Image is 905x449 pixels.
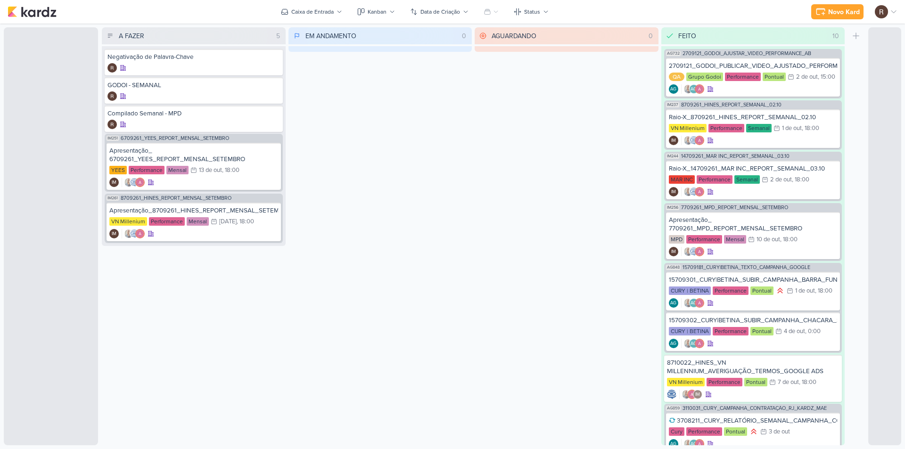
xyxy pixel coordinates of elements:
[135,178,145,187] img: Alessandra Gomes
[121,196,231,201] span: 8709261_HINES_REPORT_MENSAL_SETEMBRO
[667,378,705,386] div: VN Millenium
[683,406,827,411] span: 3110031_CURY_CAMPANHA_CONTRATAÇÃO_RJ_KARDZ_MAE
[681,136,704,145] div: Colaboradores: Iara Santos, Caroline Traven De Andrade, Alessandra Gomes
[135,229,145,238] img: Alessandra Gomes
[666,406,681,411] span: AG859
[199,167,222,173] div: 13 de out
[780,237,798,243] div: , 18:00
[670,342,676,346] p: AG
[272,31,284,41] div: 5
[683,339,693,348] img: Iara Santos
[107,136,119,141] span: IM251
[671,139,676,143] p: IM
[669,327,711,335] div: CURY | BETINA
[683,84,693,94] img: Iara Santos
[697,175,732,184] div: Performance
[112,232,116,237] p: IM
[121,136,229,141] span: 6709261_YEES_REPORT_MENSAL_SETEMBRO
[671,250,676,254] p: IM
[669,73,684,81] div: QA
[683,187,693,196] img: Iara Santos
[681,102,782,107] span: 8709261_HINES_REPORT_SEMANAL_02.10
[109,147,278,163] div: Apresentação_ 6709261_YEES_REPORT_MENSAL_SETEMBRO
[757,237,780,243] div: 10 de out
[681,339,704,348] div: Colaboradores: Iara Santos, Aline Gimenez Graciano, Alessandra Gomes
[689,136,699,145] img: Caroline Traven De Andrade
[683,439,693,449] img: Iara Santos
[130,178,139,187] img: Caroline Traven De Andrade
[875,5,888,18] img: Rafael Dornelles
[746,124,772,132] div: Semanal
[713,327,749,335] div: Performance
[109,217,147,226] div: VN Millenium
[667,359,839,376] div: 8710022_HINES_VN MILLENNIUM_AVERIGUAÇÃO_TERMOS_GOOGLE ADS
[686,427,722,436] div: Performance
[124,229,133,238] img: Iara Santos
[778,379,799,385] div: 7 de out
[130,229,139,238] img: Caroline Traven De Andrade
[112,180,116,185] p: IM
[689,339,699,348] div: Aline Gimenez Graciano
[109,206,278,215] div: Apresentação_8709261_HINES_REPORT_MENSAL_SETEMBRO
[795,288,815,294] div: 1 de out
[769,429,790,435] div: 3 de out
[681,247,704,256] div: Colaboradores: Iara Santos, Caroline Traven De Andrade, Alessandra Gomes
[695,392,700,397] p: IM
[129,166,165,174] div: Performance
[669,439,678,449] div: Aline Gimenez Graciano
[681,298,704,308] div: Colaboradores: Iara Santos, Aline Gimenez Graciano, Alessandra Gomes
[707,378,742,386] div: Performance
[109,178,119,187] div: Criador(a): Isabella Machado Guimarães
[689,298,699,308] div: Aline Gimenez Graciano
[681,84,704,94] div: Colaboradores: Iara Santos, Aline Gimenez Graciano, Alessandra Gomes
[805,328,821,335] div: , 0:00
[708,124,744,132] div: Performance
[669,235,684,244] div: MPD
[107,91,117,101] img: Rafael Dornelles
[687,390,697,399] img: Alessandra Gomes
[669,175,695,184] div: MAR INC
[669,247,678,256] div: Isabella Machado Guimarães
[815,288,832,294] div: , 18:00
[829,31,843,41] div: 10
[691,342,697,346] p: AG
[811,4,864,19] button: Novo Kard
[686,235,722,244] div: Performance
[695,84,704,94] img: Alessandra Gomes
[725,73,761,81] div: Performance
[683,136,693,145] img: Iara Santos
[666,154,679,159] span: IM244
[666,205,679,210] span: IM256
[686,73,723,81] div: Grupo Godoi
[784,328,805,335] div: 4 de out
[670,87,676,92] p: AG
[219,219,237,225] div: [DATE]
[695,439,704,449] img: Alessandra Gomes
[669,164,838,173] div: Raio-X_14709261_MAR INC_REPORT_SEMANAL_03.10
[107,63,117,73] img: Rafael Dornelles
[669,136,678,145] div: Criador(a): Isabella Machado Guimarães
[666,102,679,107] span: IM237
[799,379,816,385] div: , 18:00
[683,265,810,270] span: 15709181_CURY|BETINA_TEXTO_CAMPANHA_GOOGLE
[681,439,704,449] div: Colaboradores: Iara Santos, Aline Gimenez Graciano, Alessandra Gomes
[669,247,678,256] div: Criador(a): Isabella Machado Guimarães
[107,120,117,129] div: Criador(a): Rafael Dornelles
[713,286,749,295] div: Performance
[669,62,838,70] div: 2709121_GODOI_PUBLICAR_VIDEO_AJUSTADO_PERFORMANCE_AB
[109,178,119,187] div: Isabella Machado Guimarães
[107,53,280,61] div: Negativação de Palavra-Chave
[109,229,119,238] div: Isabella Machado Guimarães
[107,196,119,201] span: IM261
[107,120,117,129] img: Rafael Dornelles
[669,439,678,449] div: Criador(a): Aline Gimenez Graciano
[689,84,699,94] div: Aline Gimenez Graciano
[770,177,792,183] div: 2 de out
[669,339,678,348] div: Criador(a): Aline Gimenez Graciano
[693,390,702,399] div: Isabella Machado Guimarães
[689,247,699,256] img: Caroline Traven De Andrade
[458,31,470,41] div: 0
[695,136,704,145] img: Alessandra Gomes
[669,216,838,233] div: Apresentação_ 7709261_MPD_REPORT_MENSAL_SETEMBRO
[679,390,702,399] div: Colaboradores: Iara Santos, Alessandra Gomes, Isabella Machado Guimarães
